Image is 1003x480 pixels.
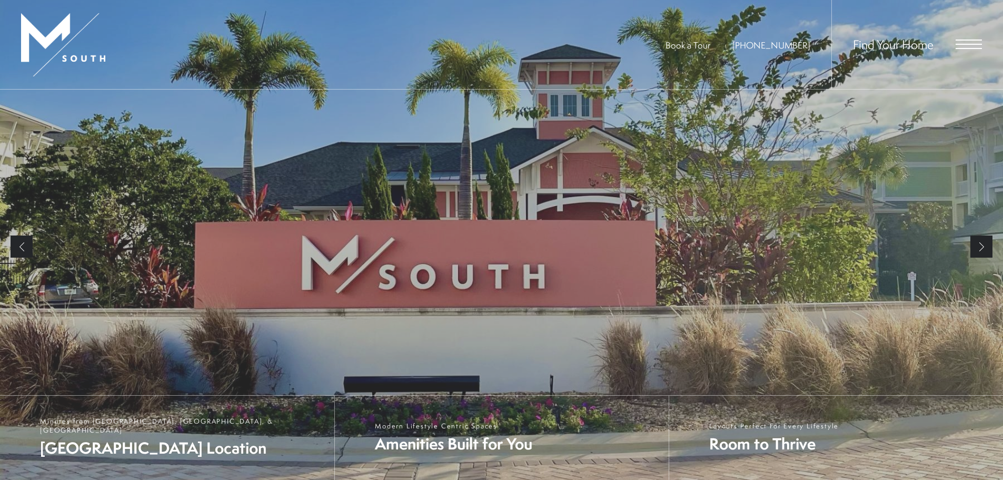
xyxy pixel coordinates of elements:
[853,36,934,53] a: Find Your Home
[375,422,532,430] span: Modern Lifestyle Centric Spaces
[40,417,324,435] span: Minutes from [GEOGRAPHIC_DATA], [GEOGRAPHIC_DATA], & [GEOGRAPHIC_DATA]
[732,39,810,51] a: Call Us at 813-570-8014
[732,39,810,51] span: [PHONE_NUMBER]
[666,39,710,51] a: Book a Tour
[11,236,33,258] a: Previous
[40,437,324,459] span: [GEOGRAPHIC_DATA] Location
[669,396,1003,480] a: Layouts Perfect For Every Lifestyle
[375,433,532,455] span: Amenities Built for You
[970,236,992,258] a: Next
[709,422,839,430] span: Layouts Perfect For Every Lifestyle
[956,40,982,49] button: Open Menu
[709,433,839,455] span: Room to Thrive
[21,13,105,76] img: MSouth
[334,396,669,480] a: Modern Lifestyle Centric Spaces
